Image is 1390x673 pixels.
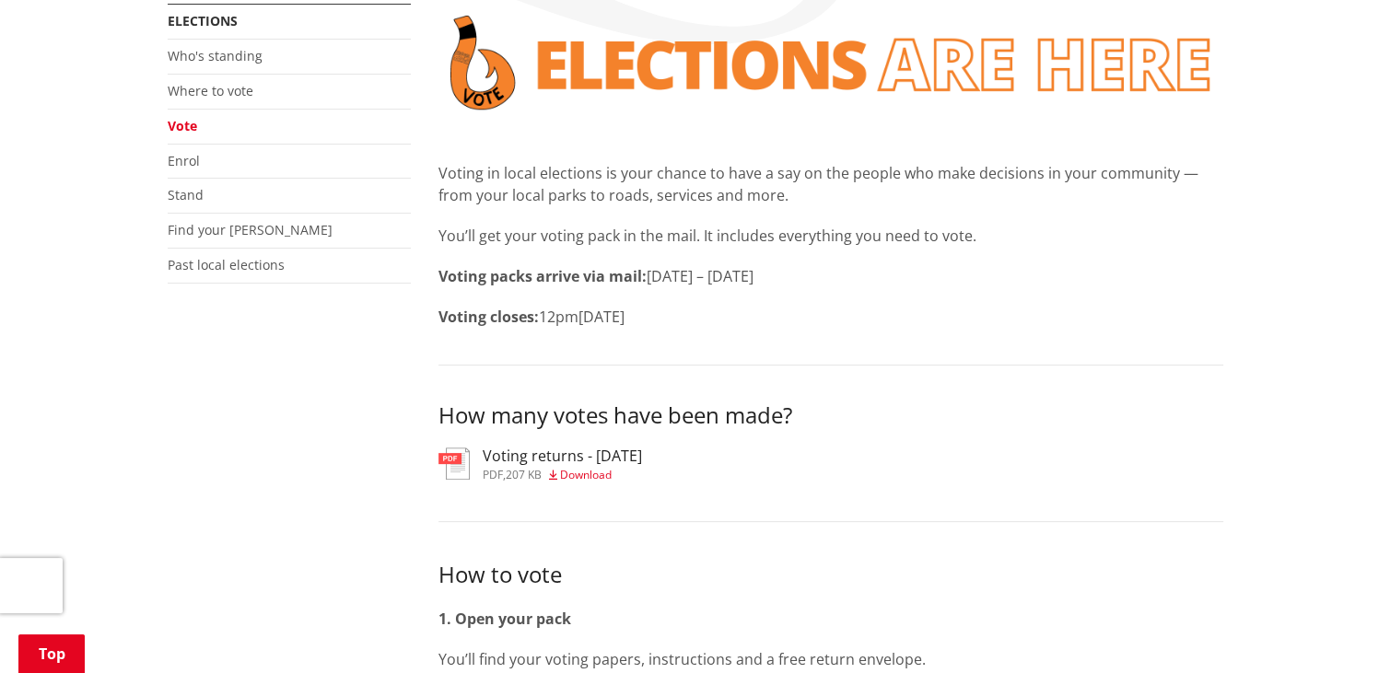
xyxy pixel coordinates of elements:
a: Who's standing [168,47,263,64]
img: Vote banner transparent [438,4,1223,122]
img: document-pdf.svg [438,447,470,480]
span: pdf [483,467,503,482]
a: Find your [PERSON_NAME] [168,221,333,238]
a: Where to vote [168,82,253,99]
span: You’ll find your voting papers, instructions and a free return envelope. [438,649,926,669]
strong: 1. Open your pack [438,609,571,629]
a: Voting returns - [DATE] pdf,207 KB Download [438,447,642,481]
span: 207 KB [506,467,542,482]
p: You’ll get your voting pack in the mail. It includes everything you need to vote. [438,225,1223,247]
h3: Voting returns - [DATE] [483,447,642,465]
strong: Voting closes: [438,307,539,327]
a: Enrol [168,152,200,169]
a: Stand [168,186,204,203]
h3: How to vote [438,559,1223,589]
span: 12pm[DATE] [539,307,625,327]
a: Elections [168,12,238,29]
h3: How many votes have been made? [438,402,1223,429]
span: Download [560,467,612,482]
div: , [483,470,642,481]
a: Top [18,634,85,673]
a: Vote [168,117,197,134]
a: Past local elections [168,256,285,273]
strong: Voting packs arrive via mail: [438,266,647,286]
p: [DATE] – [DATE] [438,265,1223,287]
p: Voting in local elections is your chance to have a say on the people who make decisions in your c... [438,162,1223,206]
iframe: Messenger Launcher [1305,596,1372,662]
